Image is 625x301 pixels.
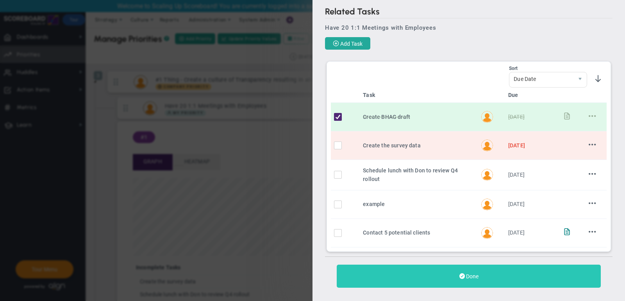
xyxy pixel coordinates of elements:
[325,6,612,18] h2: Related Tasks
[363,113,473,121] div: Create BHAG draft
[363,200,473,208] div: example
[481,227,493,239] img: Hannah Dogru
[573,72,587,87] span: select
[481,199,493,210] img: James Miller
[481,140,493,151] img: Hannah Dogru
[508,142,525,149] span: [DATE]
[508,229,525,236] span: [DATE]
[325,24,436,31] span: Have 20 1:1 Meetings with Employees
[325,37,370,50] button: Add Task
[508,201,525,207] span: [DATE]
[509,66,587,71] div: Sort
[466,273,479,279] span: Done
[363,166,473,184] div: Schedule lunch with Don to review Q4 rollout
[505,88,548,103] th: Due
[481,111,493,123] img: Hannah Dogru
[340,41,362,47] span: Add Task
[508,114,525,120] span: [DATE]
[363,141,473,150] div: Create the survey data
[363,228,473,237] div: Contact 5 potential clients
[481,169,493,181] img: Hannah Dogru
[337,265,601,288] button: Done
[360,88,476,103] th: Task
[509,72,573,86] span: Due Date
[508,172,525,178] span: [DATE]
